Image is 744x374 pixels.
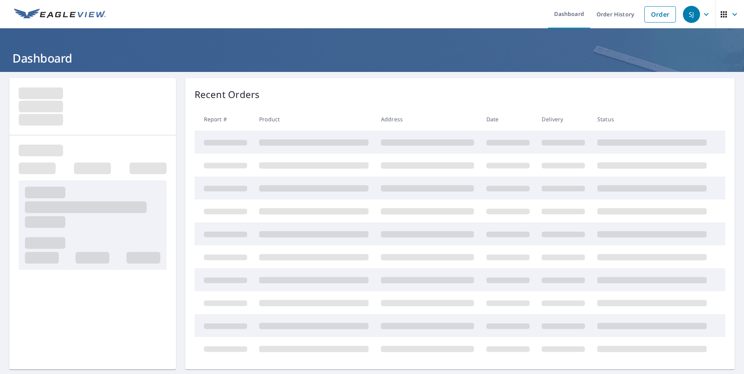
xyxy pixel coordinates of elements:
th: Address [375,108,480,131]
a: Order [644,6,676,23]
h1: Dashboard [9,50,735,66]
th: Product [253,108,375,131]
img: EV Logo [14,9,106,20]
th: Delivery [535,108,591,131]
div: SJ [683,6,700,23]
p: Recent Orders [195,87,260,101]
th: Report # [195,108,253,131]
th: Date [480,108,536,131]
th: Status [591,108,713,131]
